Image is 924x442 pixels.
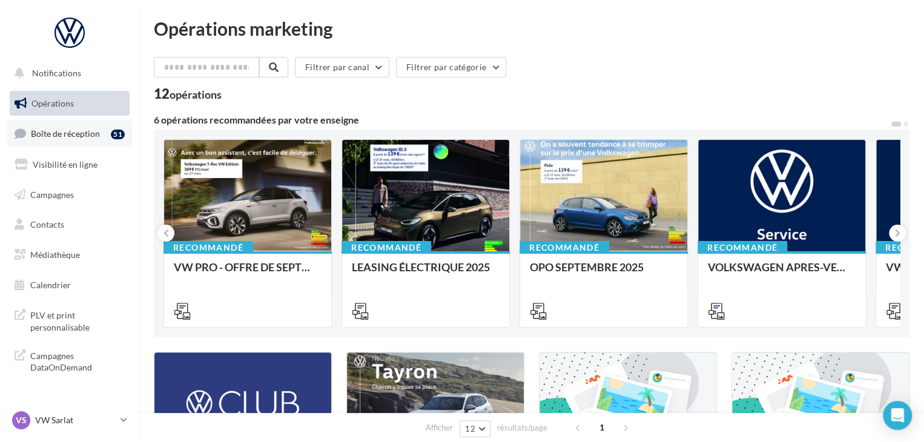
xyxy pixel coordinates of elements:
span: 1 [592,418,612,437]
a: Campagnes DataOnDemand [7,343,132,378]
div: LEASING ÉLECTRIQUE 2025 [352,261,500,285]
span: résultats/page [497,422,547,434]
span: Notifications [32,68,81,78]
div: VW PRO - OFFRE DE SEPTEMBRE 25 [174,261,322,285]
a: Campagnes [7,182,132,208]
a: Médiathèque [7,242,132,268]
div: OPO SEPTEMBRE 2025 [530,261,678,285]
button: 12 [460,420,490,437]
div: Open Intercom Messenger [883,401,912,430]
span: VS [16,414,27,426]
div: 6 opérations recommandées par votre enseigne [154,115,890,125]
a: Calendrier [7,272,132,298]
button: Filtrer par canal [295,57,389,78]
button: Filtrer par catégorie [396,57,506,78]
div: Recommandé [342,241,431,254]
a: Opérations [7,91,132,116]
span: Afficher [426,422,453,434]
span: PLV et print personnalisable [30,307,125,333]
span: Visibilité en ligne [33,159,97,170]
div: Recommandé [698,241,787,254]
button: Notifications [7,61,127,86]
div: 12 [154,87,222,101]
div: opérations [170,89,222,100]
a: Visibilité en ligne [7,152,132,177]
a: Boîte de réception51 [7,120,132,147]
a: Contacts [7,212,132,237]
span: 12 [465,424,475,434]
div: 51 [111,130,125,139]
p: VW Sarlat [35,414,116,426]
div: Opérations marketing [154,19,909,38]
div: Recommandé [163,241,253,254]
a: VS VW Sarlat [10,409,130,432]
span: Opérations [31,98,74,108]
span: Calendrier [30,280,71,290]
span: Médiathèque [30,249,80,260]
a: PLV et print personnalisable [7,302,132,338]
span: Campagnes DataOnDemand [30,348,125,374]
span: Campagnes [30,189,74,199]
span: Contacts [30,219,64,229]
div: VOLKSWAGEN APRES-VENTE [708,261,856,285]
div: Recommandé [520,241,609,254]
span: Boîte de réception [31,128,100,139]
